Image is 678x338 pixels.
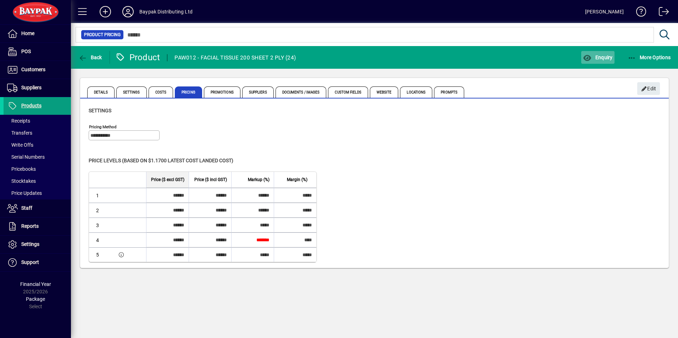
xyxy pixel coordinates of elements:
[194,176,227,184] span: Price ($ incl GST)
[89,188,114,203] td: 1
[581,51,614,64] button: Enquiry
[628,55,671,60] span: More Options
[637,82,660,95] button: Edit
[21,85,41,90] span: Suppliers
[328,86,368,98] span: Custom Fields
[115,52,160,63] div: Product
[4,163,71,175] a: Pricebooks
[174,52,296,63] div: PAW012 - FACIAL TISSUE 200 SHEET 2 PLY (24)
[4,151,71,163] a: Serial Numbers
[434,86,464,98] span: Prompts
[7,118,30,124] span: Receipts
[276,86,327,98] span: Documents / Images
[4,61,71,79] a: Customers
[21,103,41,108] span: Products
[400,86,432,98] span: Locations
[116,86,147,98] span: Settings
[151,176,184,184] span: Price ($ excl GST)
[26,296,45,302] span: Package
[4,199,71,217] a: Staff
[89,124,117,129] mat-label: Pricing method
[84,31,121,38] span: Product Pricing
[21,49,31,54] span: POS
[117,5,139,18] button: Profile
[89,203,114,218] td: 2
[139,6,193,17] div: Baypak Distributing Ltd
[89,232,114,247] td: 4
[370,86,399,98] span: Website
[7,154,45,160] span: Serial Numbers
[21,205,32,211] span: Staff
[4,139,71,151] a: Write Offs
[21,67,45,72] span: Customers
[21,259,39,265] span: Support
[7,130,32,136] span: Transfers
[248,176,269,184] span: Markup (%)
[21,30,34,36] span: Home
[175,86,202,98] span: Pricing
[287,176,307,184] span: Margin (%)
[4,43,71,61] a: POS
[4,79,71,97] a: Suppliers
[631,1,646,24] a: Knowledge Base
[21,241,39,247] span: Settings
[4,187,71,199] a: Price Updates
[4,254,71,271] a: Support
[21,223,39,229] span: Reports
[7,190,42,196] span: Price Updates
[20,281,51,287] span: Financial Year
[654,1,669,24] a: Logout
[89,247,114,262] td: 5
[149,86,173,98] span: Costs
[89,108,111,113] span: Settings
[242,86,274,98] span: Suppliers
[626,51,673,64] button: More Options
[89,158,233,163] span: Price levels (based on $1.1700 Latest cost landed cost)
[78,55,102,60] span: Back
[7,178,36,184] span: Stocktakes
[204,86,240,98] span: Promotions
[4,236,71,253] a: Settings
[4,25,71,43] a: Home
[89,218,114,232] td: 3
[583,55,612,60] span: Enquiry
[7,142,33,148] span: Write Offs
[4,218,71,235] a: Reports
[4,115,71,127] a: Receipts
[585,6,624,17] div: [PERSON_NAME]
[4,127,71,139] a: Transfers
[77,51,104,64] button: Back
[641,83,656,95] span: Edit
[94,5,117,18] button: Add
[4,175,71,187] a: Stocktakes
[71,51,110,64] app-page-header-button: Back
[7,166,36,172] span: Pricebooks
[87,86,115,98] span: Details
